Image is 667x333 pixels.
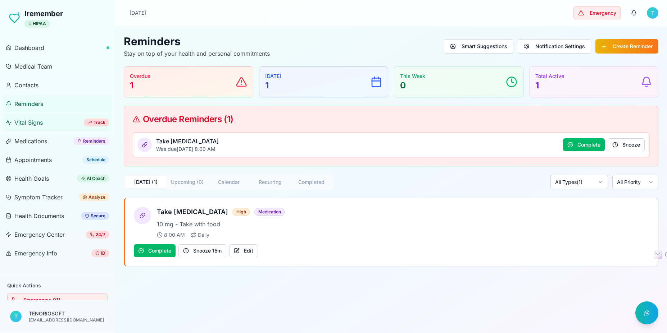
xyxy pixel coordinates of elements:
div: High [232,208,250,216]
button: Edit [229,244,258,257]
span: Symptom Tracker [14,193,63,202]
span: T [647,7,658,19]
div: Medication [254,208,285,216]
p: TENORIOSOFT [29,310,105,317]
a: Health GoalsAI Coach [3,170,112,187]
div: 24/7 [86,231,109,239]
button: TTENORIOSOFT [EMAIL_ADDRESS][DOMAIN_NAME] [6,306,109,327]
p: Was due [DATE] 8:00 AM [156,145,219,153]
button: Create Reminder [595,39,658,54]
p: 10 mg - Take with food [157,220,285,228]
button: Emergency: 911 [7,293,108,306]
h3: Take [MEDICAL_DATA] [157,207,228,217]
h4: Take [MEDICAL_DATA] [156,137,219,145]
a: Emergency Center24/7 [3,226,112,243]
span: Emergency Center [14,230,65,239]
button: Snooze [608,138,645,151]
p: Total Active [535,73,564,80]
span: Contacts [14,81,38,89]
button: Recurring [249,176,291,188]
div: ID [91,249,109,257]
h3: Quick Actions [7,282,108,289]
button: Complete [563,138,605,151]
span: Dashboard [14,43,44,52]
span: Vital Signs [14,118,43,127]
a: Vital SignsTrack [3,114,112,131]
p: Overdue [130,73,150,80]
div: HIPAA [24,20,50,28]
p: Stay on top of your health and personal commitments [124,49,270,58]
span: Medical Team [14,62,52,71]
button: Upcoming ( 0 ) [167,176,208,188]
p: 0 [400,80,425,91]
button: Notification Settings [518,39,591,54]
div: Schedule [82,156,109,164]
p: [DATE] [130,9,146,17]
span: 8:00 AM [164,231,185,239]
button: Snooze 15m [178,244,226,257]
div: Analyze [79,193,109,201]
a: Dashboard [3,39,112,56]
a: Emergency: 911 [7,298,108,304]
span: Daily [198,231,209,239]
a: Reminders [3,95,112,112]
a: Emergency InfoID [3,245,112,262]
p: [DATE] [265,73,281,80]
span: Health Documents [14,212,64,220]
p: [EMAIL_ADDRESS][DOMAIN_NAME] [29,317,105,323]
p: 1 [265,80,281,91]
p: This Week [400,73,425,80]
span: Appointments [14,156,52,164]
a: MedicationsReminders [3,133,112,150]
p: 1 [130,80,150,91]
a: Symptom TrackerAnalyze [3,189,112,206]
h1: Iremember [24,9,63,19]
div: Reminders [73,137,109,145]
span: Reminders [14,100,44,108]
a: Medical Team [3,58,112,75]
button: Completed [291,176,332,188]
div: Track [84,119,109,126]
span: Overdue Reminders ( 1 ) [143,115,233,124]
p: 1 [535,80,564,91]
h1: Reminders [124,35,270,48]
button: Emergency [573,6,621,19]
button: Complete [134,244,176,257]
a: Health DocumentsSecure [3,207,112,225]
a: AppointmentsSchedule [3,151,112,168]
div: AI Coach [77,175,109,182]
span: Health Goals [14,174,49,183]
div: Secure [81,212,109,220]
span: Emergency Info [14,249,57,258]
span: T [10,311,22,322]
button: Calendar [208,176,249,188]
a: Contacts [3,77,112,94]
button: [DATE] ( 1 ) [125,176,167,188]
span: Medications [14,137,47,145]
button: Smart Suggestions [444,39,513,54]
